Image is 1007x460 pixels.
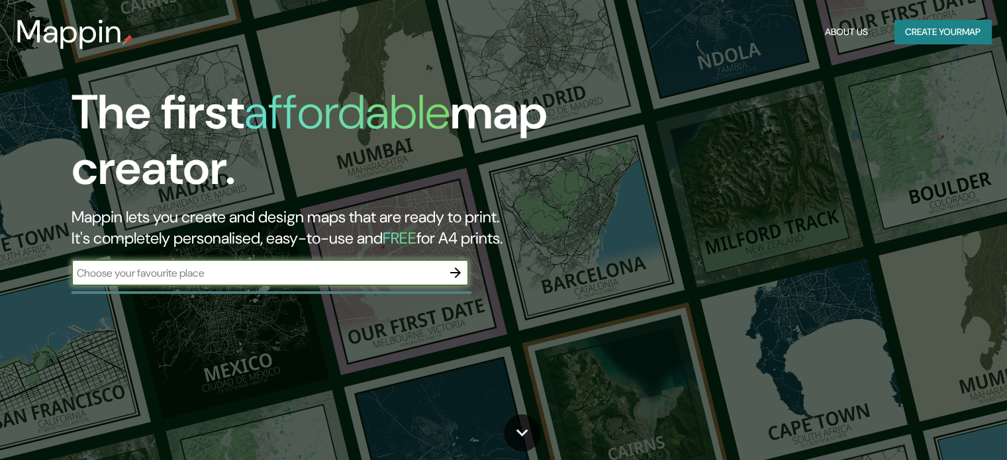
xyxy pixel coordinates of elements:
input: Choose your favourite place [72,265,442,281]
h1: affordable [244,81,450,143]
button: Create yourmap [894,20,991,44]
img: mappin-pin [122,34,133,45]
h1: The first map creator. [72,85,575,207]
h5: FREE [383,228,416,248]
button: About Us [820,20,873,44]
h3: Mappin [16,13,122,50]
h2: Mappin lets you create and design maps that are ready to print. It's completely personalised, eas... [72,207,575,249]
